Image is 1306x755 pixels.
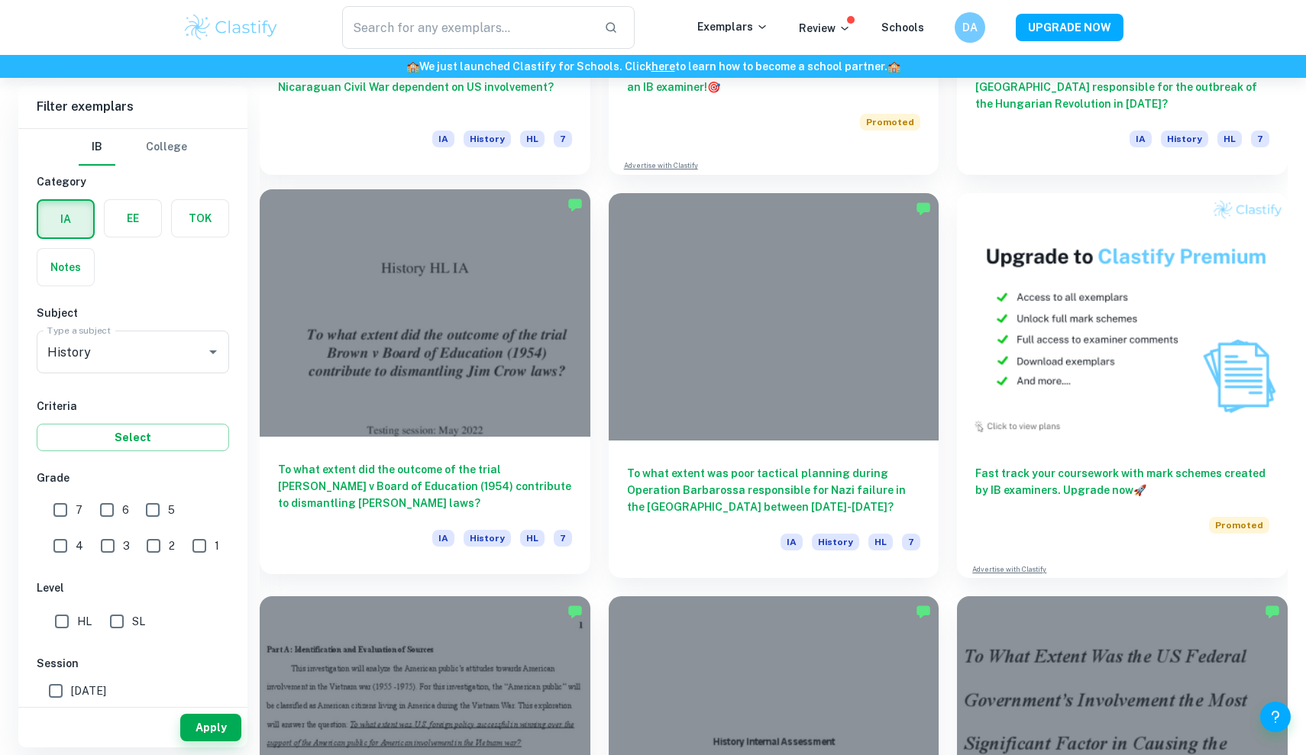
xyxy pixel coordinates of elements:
[1133,484,1146,496] span: 🚀
[1209,517,1269,534] span: Promoted
[37,249,94,286] button: Notes
[47,324,111,337] label: Type a subject
[76,502,82,518] span: 7
[627,465,921,515] h6: To what extent was poor tactical planning during Operation Barbarossa responsible for Nazi failur...
[860,114,920,131] span: Promoted
[278,461,572,511] h6: To what extent did the outcome of the trial [PERSON_NAME] v Board of Education (1954) contribute ...
[799,20,851,37] p: Review
[123,537,130,554] span: 3
[955,12,985,43] button: DA
[260,193,590,578] a: To what extent did the outcome of the trial [PERSON_NAME] v Board of Education (1954) contribute ...
[37,655,229,672] h6: Session
[146,129,187,166] button: College
[406,60,419,73] span: 🏫
[1260,702,1291,732] button: Help and Feedback
[975,62,1269,112] h6: To what extent were economic conditions in [GEOGRAPHIC_DATA] responsible for the outbreak of the ...
[77,613,92,630] span: HL
[464,530,511,547] span: History
[3,58,1303,75] h6: We just launched Clastify for Schools. Click to learn how to become a school partner.
[868,534,893,550] span: HL
[1130,131,1152,147] span: IA
[432,530,454,547] span: IA
[18,86,247,128] h6: Filter exemplars
[79,129,187,166] div: Filter type choice
[1265,604,1280,619] img: Marked
[567,604,583,619] img: Marked
[37,305,229,321] h6: Subject
[180,714,241,741] button: Apply
[168,502,175,518] span: 5
[79,129,115,166] button: IB
[342,6,592,49] input: Search for any exemplars...
[812,534,859,550] span: History
[627,62,921,95] h6: Want full marks on your IA ? Get expert feedback from an IB examiner!
[37,469,229,486] h6: Grade
[975,465,1269,498] h6: Fast track your coursework with mark schemes created by IB examiners. Upgrade now
[697,18,768,35] p: Exemplars
[37,398,229,415] h6: Criteria
[916,201,931,216] img: Marked
[520,131,545,147] span: HL
[707,81,720,93] span: 🎯
[71,682,106,699] span: [DATE]
[1217,131,1242,147] span: HL
[916,604,931,619] img: Marked
[169,537,175,554] span: 2
[609,193,939,578] a: To what extent was poor tactical planning during Operation Barbarossa responsible for Nazi failur...
[122,502,129,518] span: 6
[37,173,229,190] h6: Category
[37,579,229,596] h6: Level
[567,197,583,212] img: Marked
[887,60,900,73] span: 🏫
[651,60,675,73] a: here
[972,564,1046,575] a: Advertise with Clastify
[957,193,1288,440] img: Thumbnail
[215,537,219,554] span: 1
[1251,131,1269,147] span: 7
[781,534,803,550] span: IA
[520,530,545,547] span: HL
[278,62,572,112] h6: To what extent was Contras’ resistance during the Nicaraguan Civil War dependent on US involvement?
[464,131,511,147] span: History
[172,200,228,237] button: TOK
[76,537,83,554] span: 4
[554,131,572,147] span: 7
[902,534,920,550] span: 7
[132,613,145,630] span: SL
[432,131,454,147] span: IA
[37,424,229,451] button: Select
[183,12,280,43] img: Clastify logo
[881,21,924,34] a: Schools
[1016,14,1123,41] button: UPGRADE NOW
[202,341,224,363] button: Open
[554,530,572,547] span: 7
[962,19,979,36] h6: DA
[1161,131,1208,147] span: History
[38,201,93,237] button: IA
[105,200,161,237] button: EE
[624,160,698,171] a: Advertise with Clastify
